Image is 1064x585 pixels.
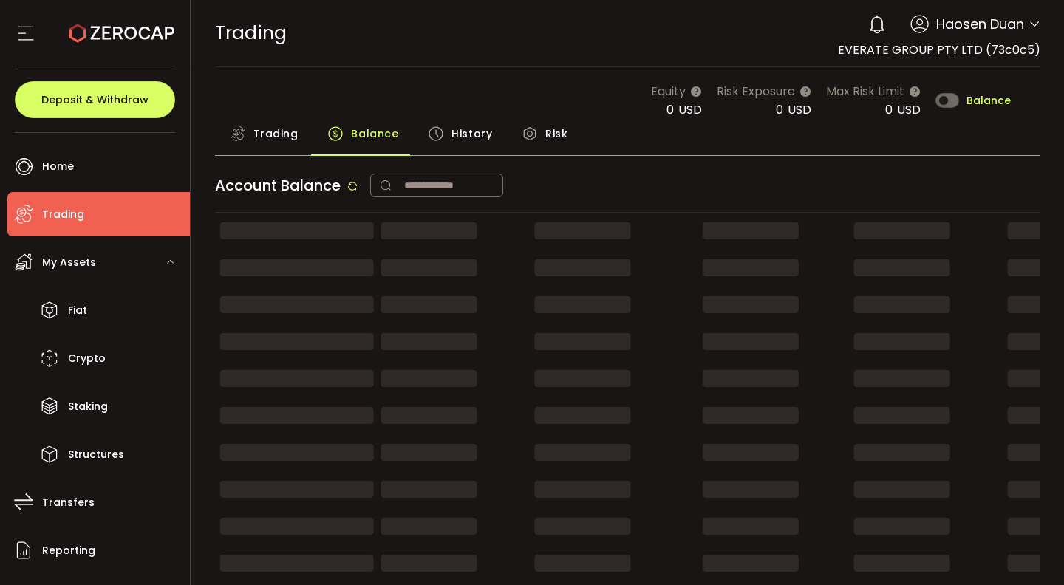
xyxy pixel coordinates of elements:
[68,396,108,417] span: Staking
[717,82,795,100] span: Risk Exposure
[41,95,149,105] span: Deposit & Withdraw
[42,492,95,513] span: Transfers
[215,20,287,46] span: Trading
[651,82,686,100] span: Equity
[897,101,921,118] span: USD
[788,101,811,118] span: USD
[666,101,674,118] span: 0
[545,119,567,148] span: Risk
[678,101,702,118] span: USD
[42,540,95,561] span: Reporting
[776,101,783,118] span: 0
[68,300,87,321] span: Fiat
[42,252,96,273] span: My Assets
[68,348,106,369] span: Crypto
[936,14,1024,34] span: Haosen Duan
[215,175,341,196] span: Account Balance
[15,81,175,118] button: Deposit & Withdraw
[351,119,398,148] span: Balance
[838,41,1040,58] span: EVERATE GROUP PTY LTD (73c0c5)
[42,204,84,225] span: Trading
[253,119,299,148] span: Trading
[966,95,1011,106] span: Balance
[42,156,74,177] span: Home
[68,444,124,465] span: Structures
[826,82,904,100] span: Max Risk Limit
[885,101,893,118] span: 0
[451,119,492,148] span: History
